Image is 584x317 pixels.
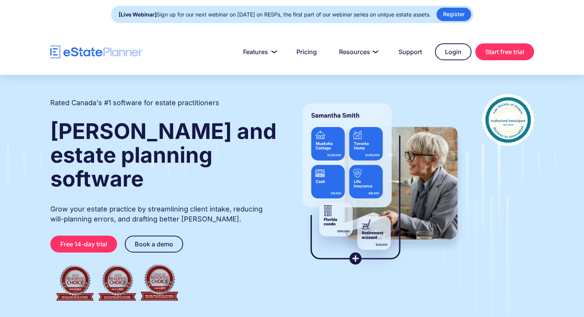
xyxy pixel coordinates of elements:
a: Login [435,43,472,60]
h2: Rated Canada's #1 software for estate practitioners [50,98,219,108]
a: Pricing [287,44,326,59]
a: Features [234,44,283,59]
a: Start free trial [475,43,534,60]
a: home [50,45,142,59]
a: Support [389,44,431,59]
a: Register [437,8,471,21]
p: Grow your estate practice by streamlining client intake, reducing will-planning errors, and draft... [50,204,278,224]
img: estate planner showing wills to their clients, using eState Planner, a leading estate planning so... [293,94,467,274]
a: Resources [330,44,385,59]
strong: [PERSON_NAME] and estate planning software [50,118,276,192]
a: Free 14-day trial [50,236,117,253]
a: Book a demo [125,236,183,253]
div: Sign up for our next webinar on [DATE] on RESPs, the first part of our webinar series on unique e... [119,9,431,20]
strong: [Live Webinar] [119,11,157,18]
